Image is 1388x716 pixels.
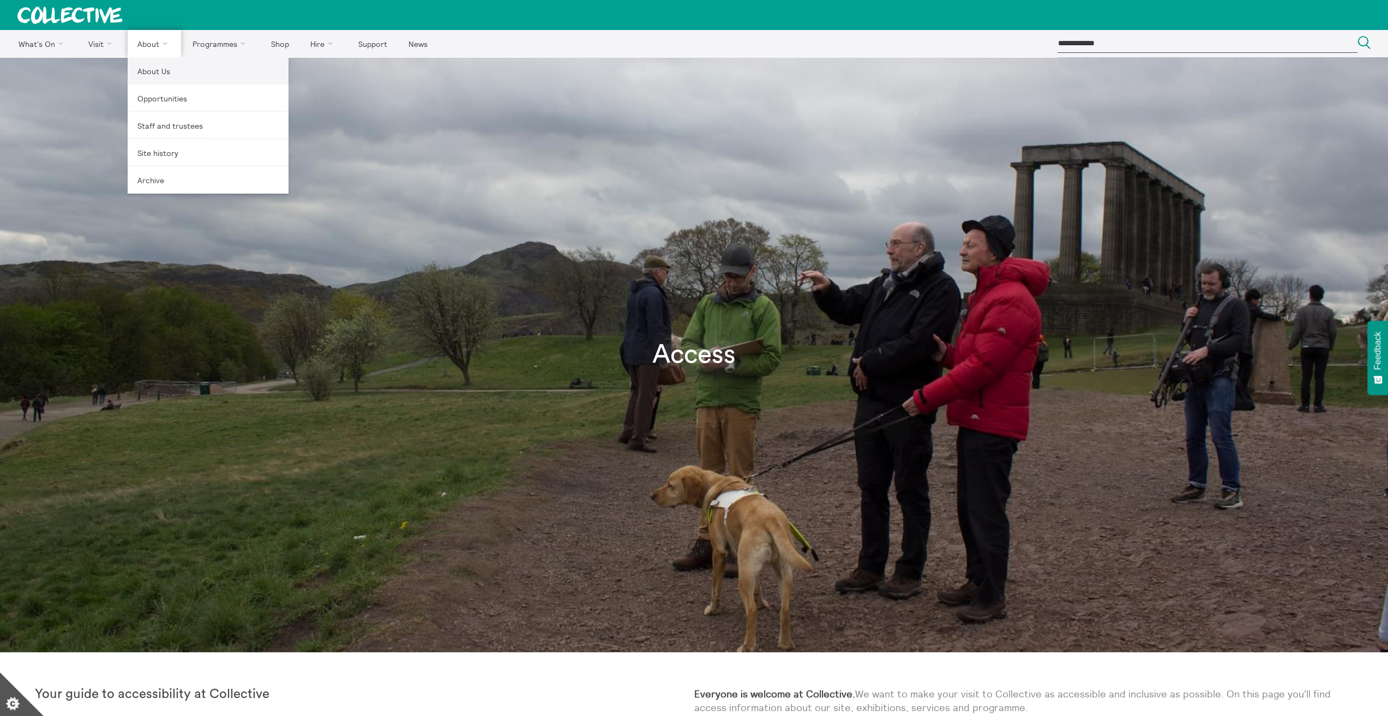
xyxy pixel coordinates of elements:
strong: Your guide to accessibility at Collective [35,688,269,701]
p: We want to make your visit to Collective as accessible and inclusive as possible. On this page yo... [694,687,1354,714]
a: About [128,30,181,57]
a: Staff and trustees [128,112,289,139]
a: Opportunities [128,85,289,112]
button: Feedback - Show survey [1367,321,1388,395]
a: Shop [261,30,298,57]
a: About Us [128,57,289,85]
a: Programmes [183,30,260,57]
a: Support [348,30,396,57]
a: News [399,30,437,57]
a: Visit [79,30,126,57]
span: Feedback [1373,332,1383,370]
strong: Everyone is welcome at Collective. [694,688,855,700]
a: Archive [128,166,289,194]
a: Hire [301,30,347,57]
a: What's On [9,30,77,57]
a: Site history [128,139,289,166]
